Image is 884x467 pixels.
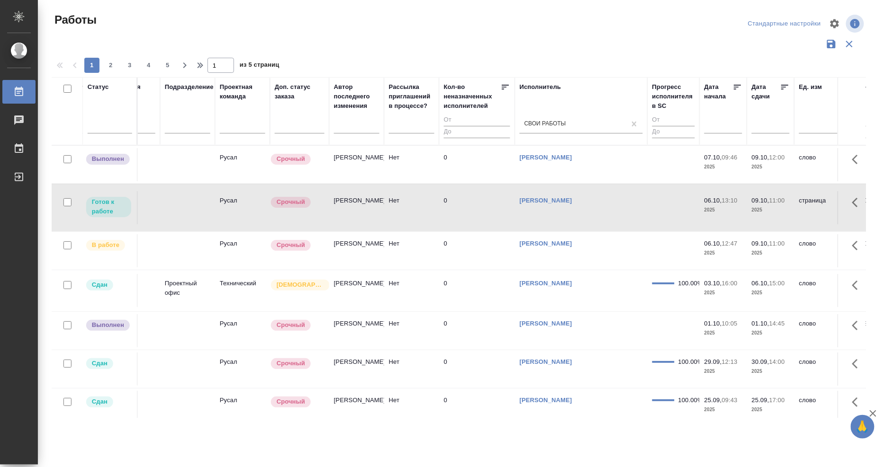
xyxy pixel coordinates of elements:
[652,82,695,111] div: Прогресс исполнителя в SC
[520,358,572,365] a: [PERSON_NAME]
[704,197,722,204] p: 06.10,
[704,288,742,298] p: 2025
[520,320,572,327] a: [PERSON_NAME]
[704,328,742,338] p: 2025
[704,248,742,258] p: 2025
[92,240,119,250] p: В работе
[794,352,849,386] td: слово
[769,154,785,161] p: 12:00
[85,153,132,166] div: Исполнитель завершил работу
[722,320,738,327] p: 10:05
[847,391,869,414] button: Здесь прячутся важные кнопки
[855,417,871,437] span: 🙏
[384,352,439,386] td: Нет
[678,396,695,405] div: 100.00%
[439,314,515,347] td: 0
[722,397,738,404] p: 09:43
[277,397,305,406] p: Срочный
[794,391,849,424] td: слово
[85,357,132,370] div: Менеджер проверил работу исполнителя, передает ее на следующий этап
[794,148,849,181] td: слово
[439,352,515,386] td: 0
[439,234,515,267] td: 0
[520,280,572,287] a: [PERSON_NAME]
[92,397,108,406] p: Сдан
[704,367,742,376] p: 2025
[752,240,769,247] p: 09.10,
[277,320,305,330] p: Срочный
[444,115,510,126] input: От
[384,274,439,307] td: Нет
[444,82,501,111] div: Кол-во неназначенных исполнителей
[160,58,175,73] button: 5
[520,397,572,404] a: [PERSON_NAME]
[240,59,280,73] span: из 5 страниц
[52,12,97,27] span: Работы
[752,367,790,376] p: 2025
[277,280,324,290] p: [DEMOGRAPHIC_DATA]
[704,154,722,161] p: 07.10,
[652,115,695,126] input: От
[329,352,384,386] td: [PERSON_NAME]
[704,280,722,287] p: 03.10,
[769,358,785,365] p: 14:00
[165,82,214,92] div: Подразделение
[752,205,790,215] p: 2025
[794,191,849,224] td: страница
[704,205,742,215] p: 2025
[92,154,124,164] p: Выполнен
[840,35,858,53] button: Сбросить фильтры
[215,274,270,307] td: Технический
[329,274,384,307] td: [PERSON_NAME]
[847,352,869,375] button: Здесь прячутся важные кнопки
[678,279,695,288] div: 100.00%
[103,58,118,73] button: 2
[439,391,515,424] td: 0
[215,234,270,267] td: Русал
[752,358,769,365] p: 30.09,
[822,35,840,53] button: Сохранить фильтры
[384,148,439,181] td: Нет
[520,82,561,92] div: Исполнитель
[799,82,822,92] div: Ед. изм
[752,197,769,204] p: 09.10,
[439,148,515,181] td: 0
[520,240,572,247] a: [PERSON_NAME]
[141,58,156,73] button: 4
[92,280,108,290] p: Сдан
[752,328,790,338] p: 2025
[92,320,124,330] p: Выполнен
[141,61,156,70] span: 4
[752,280,769,287] p: 06.10,
[215,352,270,386] td: Русал
[752,162,790,172] p: 2025
[275,82,325,101] div: Доп. статус заказа
[439,274,515,307] td: 0
[384,391,439,424] td: Нет
[444,126,510,138] input: До
[704,240,722,247] p: 06.10,
[92,359,108,368] p: Сдан
[769,240,785,247] p: 11:00
[847,191,869,214] button: Здесь прячутся важные кнопки
[769,397,785,404] p: 17:00
[329,314,384,347] td: [PERSON_NAME]
[384,191,439,224] td: Нет
[215,148,270,181] td: Русал
[769,320,785,327] p: 14:45
[794,234,849,267] td: слово
[847,274,869,297] button: Здесь прячутся важные кнопки
[746,17,823,31] div: split button
[520,154,572,161] a: [PERSON_NAME]
[823,12,846,35] span: Настроить таблицу
[722,358,738,365] p: 12:13
[103,61,118,70] span: 2
[524,120,566,128] div: Свои работы
[88,82,109,92] div: Статус
[277,359,305,368] p: Срочный
[384,314,439,347] td: Нет
[722,240,738,247] p: 12:47
[329,148,384,181] td: [PERSON_NAME]
[752,320,769,327] p: 01.10,
[277,197,305,207] p: Срочный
